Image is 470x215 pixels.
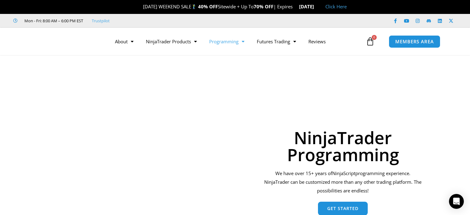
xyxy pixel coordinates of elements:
img: LogoAI | Affordable Indicators – NinjaTrader [23,30,89,53]
div: Open Intercom Messenger [449,194,464,209]
span: programming experience. NinjaTrader can be customized more than any other trading platform. The p... [264,170,421,194]
span: Get Started [327,206,358,211]
a: Programming [203,34,251,49]
img: 🏌️‍♂️ [192,4,196,9]
strong: 70% OFF [254,3,273,10]
a: Futures Trading [251,34,302,49]
img: 🏭 [314,4,319,9]
img: ⌛ [293,4,298,9]
nav: Menu [109,34,364,49]
img: 🎉 [138,4,143,9]
a: About [109,34,140,49]
a: NinjaTrader Products [140,34,203,49]
a: MEMBERS AREA [389,35,440,48]
span: NinjaScript [332,170,355,176]
strong: 40% OFF [198,3,218,10]
span: MEMBERS AREA [395,39,434,44]
a: Reviews [302,34,332,49]
a: 0 [357,32,384,50]
span: Mon - Fri: 8:00 AM – 6:00 PM EST [23,17,83,24]
a: Click Here [325,3,347,10]
span: 0 [372,35,377,40]
h1: NinjaTrader Programming [262,129,423,163]
strong: [DATE] [299,3,319,10]
a: Trustpilot [92,17,110,24]
span: [DATE] WEEKEND SALE Sitewide + Up To | Expires [137,3,299,10]
div: We have over 15+ years of [262,169,423,195]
